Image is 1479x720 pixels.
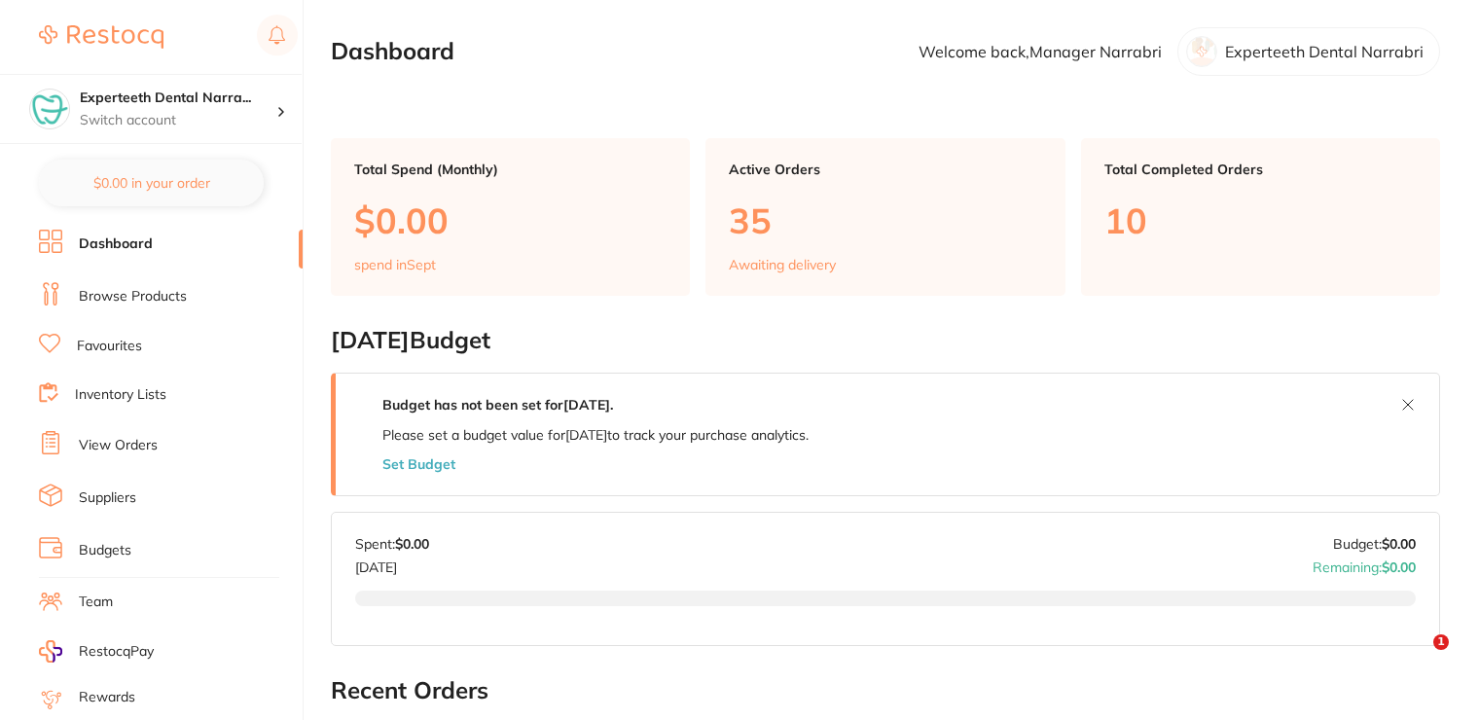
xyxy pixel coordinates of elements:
[1104,200,1417,240] p: 10
[75,385,166,405] a: Inventory Lists
[355,552,429,575] p: [DATE]
[1081,138,1440,296] a: Total Completed Orders10
[729,257,836,272] p: Awaiting delivery
[39,640,154,663] a: RestocqPay
[354,200,667,240] p: $0.00
[729,200,1041,240] p: 35
[354,162,667,177] p: Total Spend (Monthly)
[382,396,613,414] strong: Budget has not been set for [DATE] .
[80,89,276,108] h4: Experteeth Dental Narrabri
[77,337,142,356] a: Favourites
[80,111,276,130] p: Switch account
[331,138,690,296] a: Total Spend (Monthly)$0.00spend inSept
[79,436,158,455] a: View Orders
[1104,162,1417,177] p: Total Completed Orders
[30,90,69,128] img: Experteeth Dental Narrabri
[1333,536,1416,552] p: Budget:
[1393,634,1440,681] iframe: Intercom live chat
[79,234,153,254] a: Dashboard
[39,15,163,59] a: Restocq Logo
[331,327,1440,354] h2: [DATE] Budget
[79,541,131,560] a: Budgets
[919,43,1162,60] p: Welcome back, Manager Narrabri
[1313,552,1416,575] p: Remaining:
[395,535,429,553] strong: $0.00
[79,688,135,707] a: Rewards
[79,488,136,508] a: Suppliers
[331,677,1440,704] h2: Recent Orders
[79,593,113,612] a: Team
[39,25,163,49] img: Restocq Logo
[331,38,454,65] h2: Dashboard
[39,640,62,663] img: RestocqPay
[79,642,154,662] span: RestocqPay
[39,160,264,206] button: $0.00 in your order
[1225,43,1424,60] p: Experteeth Dental Narrabri
[354,257,436,272] p: spend in Sept
[1433,634,1449,650] span: 1
[79,287,187,306] a: Browse Products
[1382,558,1416,576] strong: $0.00
[382,427,809,443] p: Please set a budget value for [DATE] to track your purchase analytics.
[705,138,1064,296] a: Active Orders35Awaiting delivery
[1382,535,1416,553] strong: $0.00
[729,162,1041,177] p: Active Orders
[382,456,455,472] button: Set Budget
[355,536,429,552] p: Spent:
